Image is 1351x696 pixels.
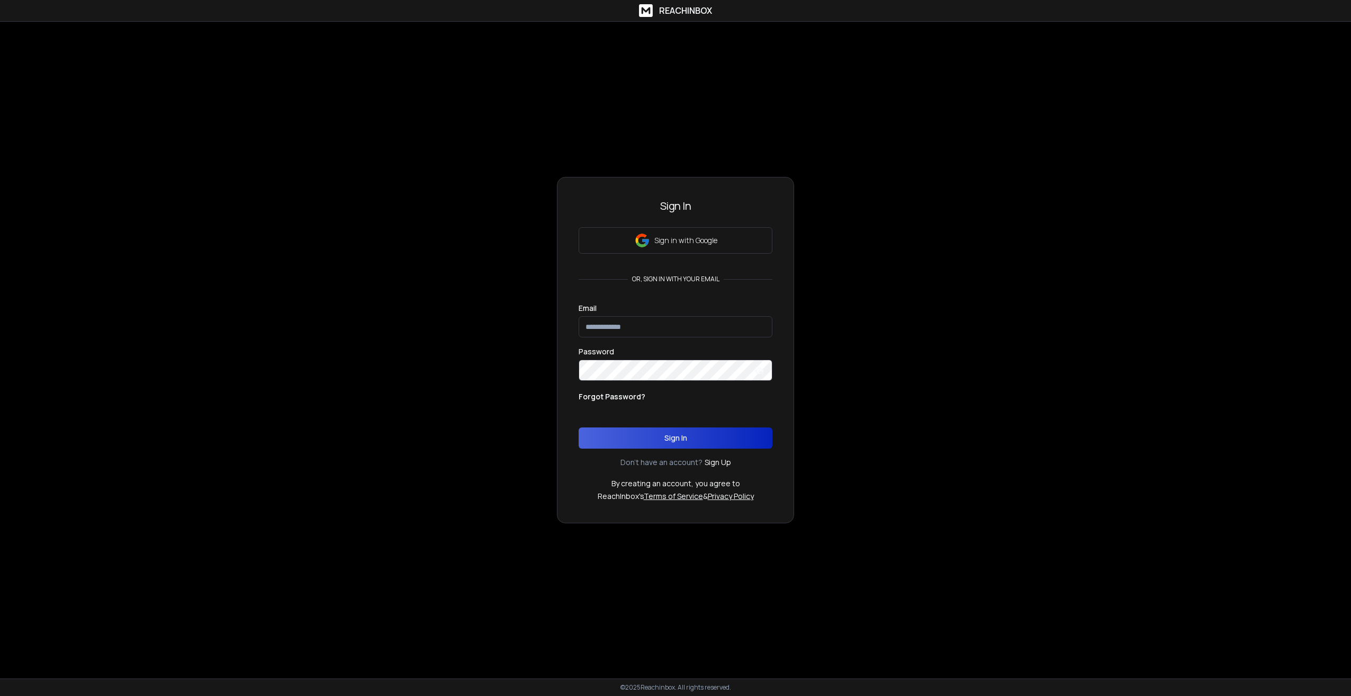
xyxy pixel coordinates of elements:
[620,457,702,468] p: Don't have an account?
[639,4,712,17] a: ReachInbox
[654,235,717,246] p: Sign in with Google
[579,305,597,312] label: Email
[579,391,645,402] p: Forgot Password?
[611,478,740,489] p: By creating an account, you agree to
[708,491,754,501] a: Privacy Policy
[644,491,703,501] a: Terms of Service
[620,683,731,692] p: © 2025 Reachinbox. All rights reserved.
[579,199,772,213] h3: Sign In
[579,427,772,449] button: Sign In
[579,227,772,254] button: Sign in with Google
[598,491,754,502] p: ReachInbox's &
[705,457,731,468] a: Sign Up
[659,4,712,17] h1: ReachInbox
[579,348,614,355] label: Password
[628,275,724,283] p: or, sign in with your email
